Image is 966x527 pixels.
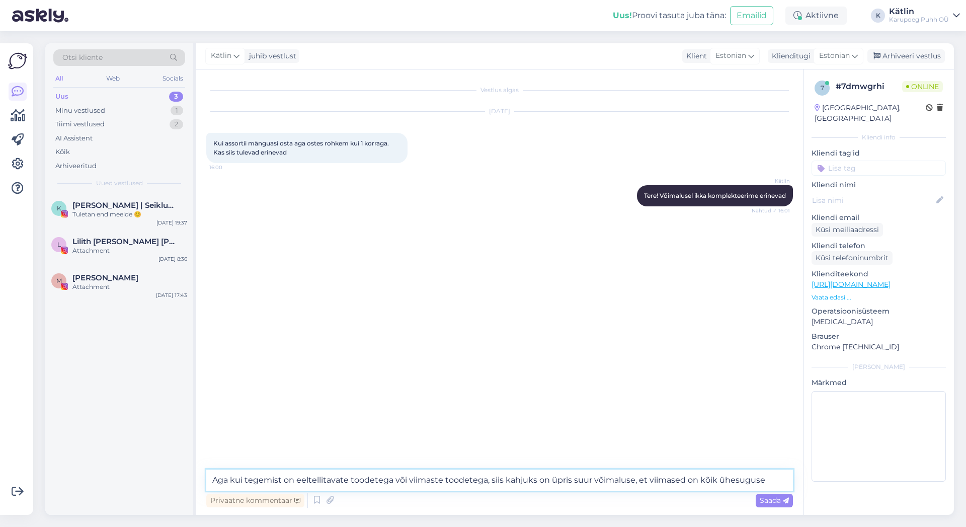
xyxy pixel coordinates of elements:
span: 16:00 [209,164,247,171]
span: Kätlin [211,50,231,61]
div: Küsi meiliaadressi [812,223,883,237]
span: Nähtud ✓ 16:01 [752,207,790,214]
p: Chrome [TECHNICAL_ID] [812,342,946,352]
div: Vestlus algas [206,86,793,95]
div: Minu vestlused [55,106,105,116]
p: Vaata edasi ... [812,293,946,302]
div: [DATE] 8:36 [158,255,187,263]
div: 1 [171,106,183,116]
div: Web [104,72,122,85]
div: Klienditugi [768,51,811,61]
div: 2 [170,119,183,129]
div: [PERSON_NAME] [812,362,946,371]
input: Lisa nimi [812,195,934,206]
span: Estonian [819,50,850,61]
div: All [53,72,65,85]
b: Uus! [613,11,632,20]
span: L [57,241,61,248]
textarea: Aga kui tegemist on eeltellitavate toodetega või viimaste toodetega, siis kahjuks on üpris suur v... [206,470,793,491]
p: Kliendi telefon [812,241,946,251]
span: M [56,277,62,284]
p: [MEDICAL_DATA] [812,317,946,327]
div: # 7dmwgrhi [836,81,902,93]
div: AI Assistent [55,133,93,143]
div: Aktiivne [785,7,847,25]
span: 7 [821,84,824,92]
span: Otsi kliente [62,52,103,63]
div: [DATE] 19:37 [156,219,187,227]
div: Klient [682,51,707,61]
div: Tiimi vestlused [55,119,105,129]
div: Uus [55,92,68,102]
div: juhib vestlust [245,51,296,61]
button: Emailid [730,6,773,25]
span: Marika Kurrikoff [72,273,138,282]
span: Kristin Indov | Seiklused koos lastega [72,201,177,210]
p: Kliendi nimi [812,180,946,190]
span: K [57,204,61,212]
div: Arhiveeri vestlus [867,49,945,63]
div: Arhiveeritud [55,161,97,171]
p: Kliendi email [812,212,946,223]
span: Kätlin [752,177,790,185]
div: Kätlin [889,8,949,16]
input: Lisa tag [812,161,946,176]
div: Privaatne kommentaar [206,494,304,507]
div: K [871,9,885,23]
span: Lilith Sylvia Daisy Mühlberg [72,237,177,246]
div: 3 [169,92,183,102]
a: [URL][DOMAIN_NAME] [812,280,891,289]
div: Attachment [72,246,187,255]
p: Operatsioonisüsteem [812,306,946,317]
span: Estonian [715,50,746,61]
div: [DATE] 17:43 [156,291,187,299]
p: Märkmed [812,378,946,388]
div: Proovi tasuta juba täna: [613,10,726,22]
div: [GEOGRAPHIC_DATA], [GEOGRAPHIC_DATA] [815,103,926,124]
div: Kõik [55,147,70,157]
a: KätlinKarupoeg Puhh OÜ [889,8,960,24]
div: Karupoeg Puhh OÜ [889,16,949,24]
p: Brauser [812,331,946,342]
div: Socials [160,72,185,85]
span: Online [902,81,943,92]
p: Klienditeekond [812,269,946,279]
span: Saada [760,496,789,505]
div: Tuletan end meelde ☺️ [72,210,187,219]
span: Uued vestlused [96,179,143,188]
div: Küsi telefoninumbrit [812,251,893,265]
p: Kliendi tag'id [812,148,946,159]
div: Kliendi info [812,133,946,142]
span: Tere! Võimalusel ikka komplekteerime erinevad [644,192,786,199]
div: Attachment [72,282,187,291]
img: Askly Logo [8,51,27,70]
span: Kui assortii mänguasi osta aga ostes rohkem kui 1 korraga. Kas siis tulevad erinevad [213,139,390,156]
div: [DATE] [206,107,793,116]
